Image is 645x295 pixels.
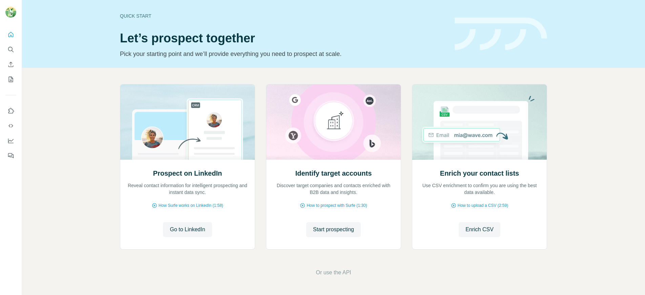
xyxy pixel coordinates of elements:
button: Quick start [5,28,16,41]
button: Enrich CSV [5,58,16,71]
img: Avatar [5,7,16,18]
button: Use Surfe API [5,120,16,132]
img: Identify target accounts [266,84,401,160]
h2: Enrich your contact lists [440,169,519,178]
div: Quick start [120,13,446,19]
button: Search [5,43,16,56]
span: How to upload a CSV (2:59) [458,202,508,209]
h1: Let’s prospect together [120,32,446,45]
span: How Surfe works on LinkedIn (1:58) [159,202,223,209]
h2: Identify target accounts [295,169,372,178]
button: Use Surfe on LinkedIn [5,105,16,117]
button: Start prospecting [306,222,361,237]
button: Enrich CSV [459,222,500,237]
span: How to prospect with Surfe (1:30) [307,202,367,209]
img: banner [455,18,547,51]
span: Go to LinkedIn [170,225,205,234]
p: Use CSV enrichment to confirm you are using the best data available. [419,182,540,196]
p: Discover target companies and contacts enriched with B2B data and insights. [273,182,394,196]
img: Enrich your contact lists [412,84,547,160]
img: Prospect on LinkedIn [120,84,255,160]
p: Pick your starting point and we’ll provide everything you need to prospect at scale. [120,49,446,59]
span: Start prospecting [313,225,354,234]
span: Enrich CSV [465,225,494,234]
button: My lists [5,73,16,85]
p: Reveal contact information for intelligent prospecting and instant data sync. [127,182,248,196]
button: Dashboard [5,135,16,147]
h2: Prospect on LinkedIn [153,169,222,178]
button: Go to LinkedIn [163,222,212,237]
button: Feedback [5,150,16,162]
button: Or use the API [316,269,351,277]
